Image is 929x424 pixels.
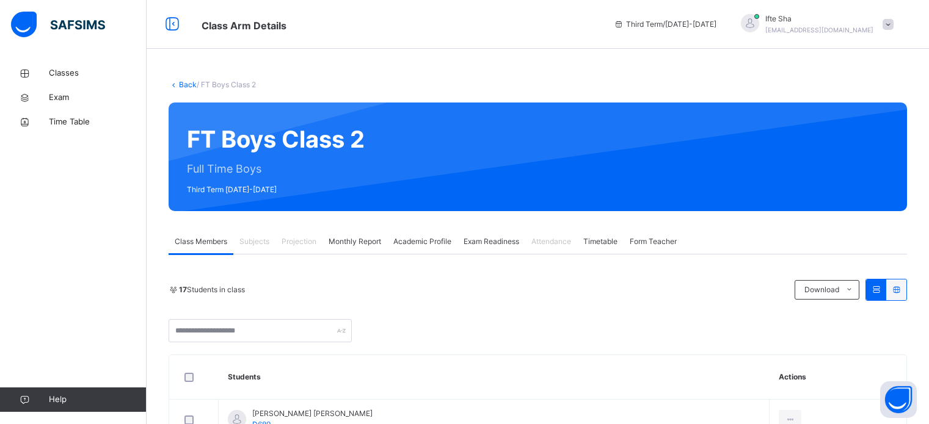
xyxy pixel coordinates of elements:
[49,393,146,406] span: Help
[11,12,105,37] img: safsims
[729,13,900,35] div: IfteSha
[49,116,147,128] span: Time Table
[804,284,839,295] span: Download
[252,408,373,419] span: [PERSON_NAME] [PERSON_NAME]
[49,92,147,104] span: Exam
[770,355,906,400] th: Actions
[765,13,873,24] span: Ifte Sha
[531,236,571,247] span: Attendance
[49,67,147,79] span: Classes
[219,355,770,400] th: Students
[765,26,873,34] span: [EMAIL_ADDRESS][DOMAIN_NAME]
[614,19,716,30] span: session/term information
[179,80,197,89] a: Back
[464,236,519,247] span: Exam Readiness
[175,236,227,247] span: Class Members
[197,80,256,89] span: / FT Boys Class 2
[329,236,381,247] span: Monthly Report
[179,284,245,295] span: Students in class
[583,236,618,247] span: Timetable
[630,236,677,247] span: Form Teacher
[239,236,269,247] span: Subjects
[393,236,451,247] span: Academic Profile
[880,381,917,418] button: Open asap
[202,20,286,32] span: Class Arm Details
[282,236,316,247] span: Projection
[179,285,187,294] b: 17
